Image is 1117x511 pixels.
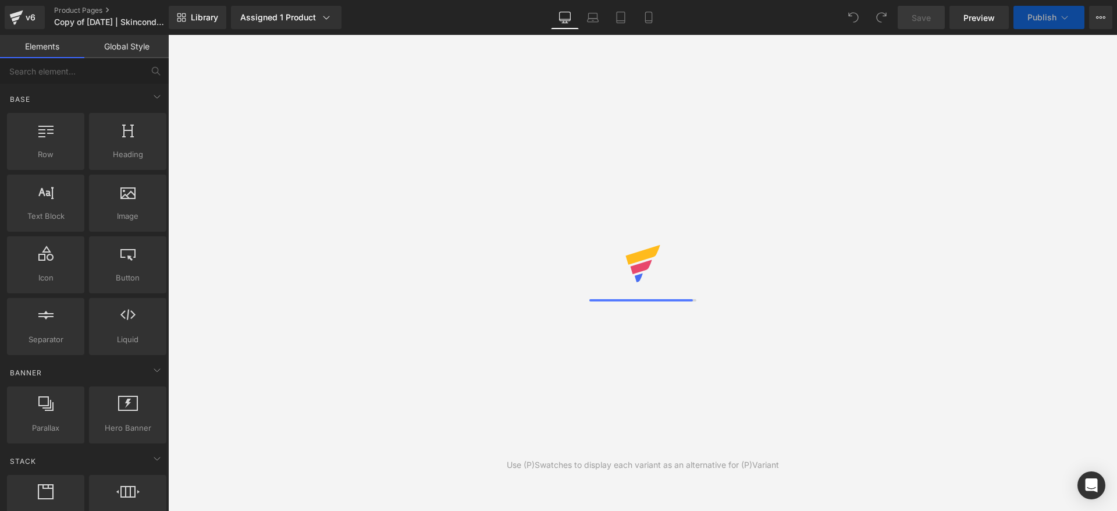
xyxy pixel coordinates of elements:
a: Mobile [635,6,663,29]
button: More [1089,6,1112,29]
a: Product Pages [54,6,188,15]
span: Liquid [93,333,163,346]
span: Stack [9,456,37,467]
span: Icon [10,272,81,284]
span: Banner [9,367,43,378]
span: Publish [1027,13,1056,22]
span: Hero Banner [93,422,163,434]
a: Global Style [84,35,169,58]
button: Undo [842,6,865,29]
span: Row [10,148,81,161]
a: v6 [5,6,45,29]
button: Publish [1013,6,1084,29]
span: Separator [10,333,81,346]
button: Redo [870,6,893,29]
span: Preview [963,12,995,24]
a: Desktop [551,6,579,29]
div: Use (P)Swatches to display each variant as an alternative for (P)Variant [507,459,779,471]
span: Base [9,94,31,105]
a: Laptop [579,6,607,29]
span: Parallax [10,422,81,434]
div: Open Intercom Messenger [1077,471,1105,499]
span: Save [912,12,931,24]
span: Copy of [DATE] | Skincondition | Scarcity [54,17,166,27]
span: Text Block [10,210,81,222]
div: v6 [23,10,38,25]
span: Library [191,12,218,23]
a: Preview [949,6,1009,29]
span: Button [93,272,163,284]
div: Assigned 1 Product [240,12,332,23]
a: New Library [169,6,226,29]
span: Heading [93,148,163,161]
span: Image [93,210,163,222]
a: Tablet [607,6,635,29]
